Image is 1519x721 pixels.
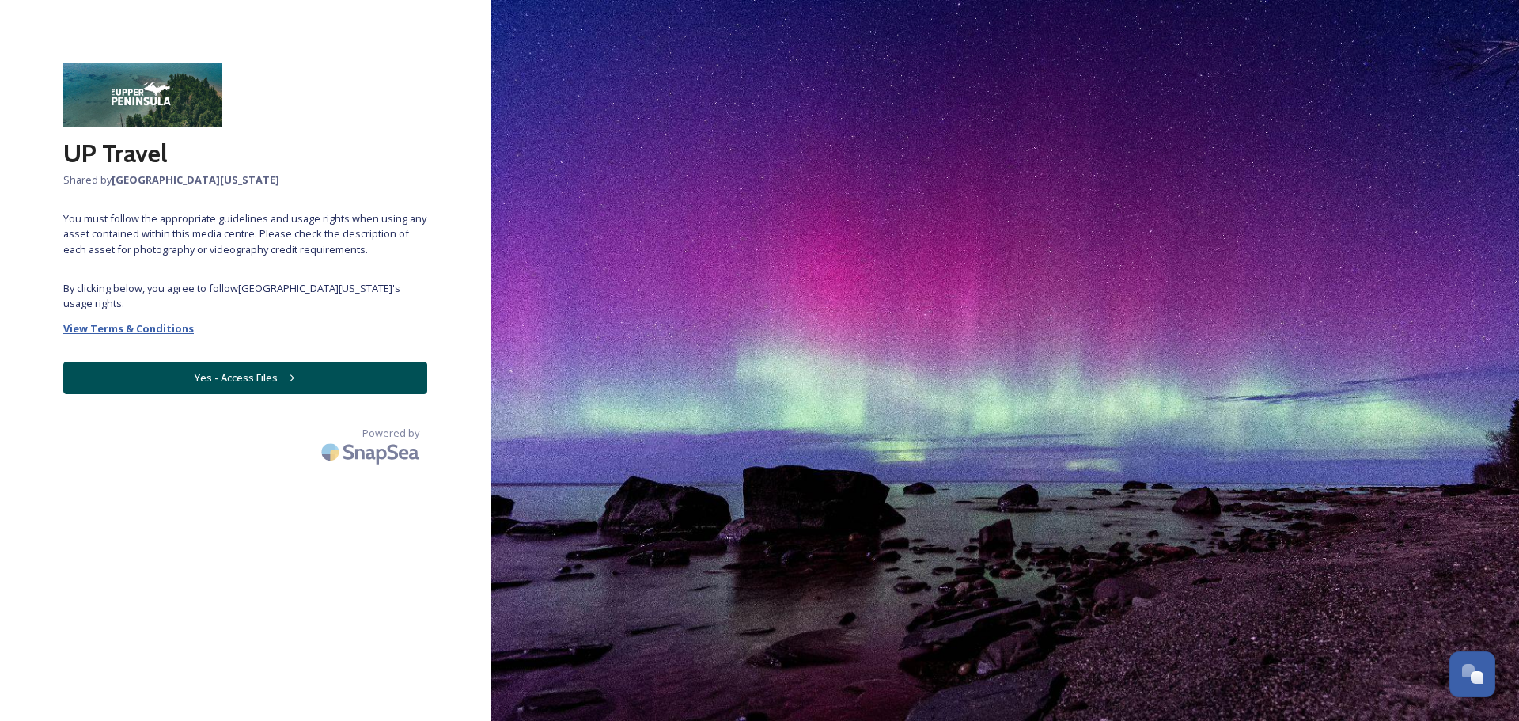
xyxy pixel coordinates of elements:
span: Shared by [63,173,427,188]
img: uplogo%20wide.jpg [63,63,222,127]
span: You must follow the appropriate guidelines and usage rights when using any asset contained within... [63,211,427,257]
button: Yes - Access Files [63,362,427,394]
a: View Terms & Conditions [63,319,427,338]
span: By clicking below, you agree to follow [GEOGRAPHIC_DATA][US_STATE] 's usage rights. [63,281,427,311]
img: SnapSea Logo [316,434,427,471]
h2: UP Travel [63,135,427,173]
button: Open Chat [1449,651,1495,697]
span: Powered by [362,426,419,441]
strong: [GEOGRAPHIC_DATA][US_STATE] [112,173,279,187]
strong: View Terms & Conditions [63,321,194,336]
